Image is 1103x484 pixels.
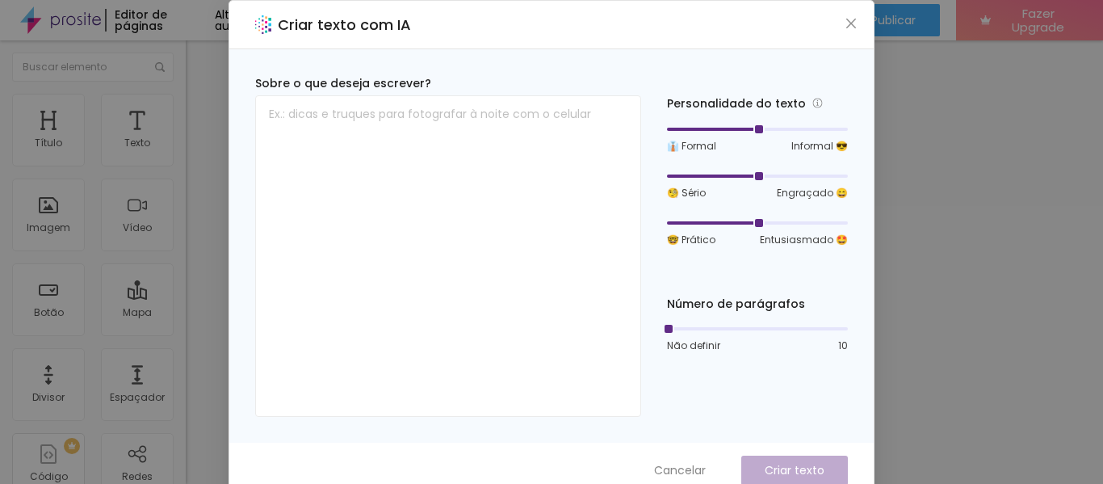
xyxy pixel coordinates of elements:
span: Informal 😎 [791,139,848,154]
div: Título [35,137,62,149]
span: Publicar [871,14,916,27]
img: Icone [155,62,165,72]
input: Buscar elemento [12,53,174,82]
span: 10 [838,339,848,353]
div: Texto [124,137,150,149]
div: Imagem [27,222,70,234]
div: Botão [34,307,64,318]
div: Editor de páginas [105,9,214,32]
div: Divisor [32,392,65,403]
div: Espaçador [110,392,165,403]
span: Não definir [667,339,720,353]
span: Fazer Upgrade [997,6,1079,35]
span: 🧐 Sério [667,186,706,200]
span: 👔 Formal [667,139,716,154]
span: Engraçado 😄 [777,186,848,200]
span: 🤓 Prático [667,233,715,247]
span: Entusiasmado 🤩 [760,233,848,247]
div: Vídeo [123,222,152,234]
span: Cancelar [654,462,706,479]
div: Alterações salvas automaticamente [215,9,413,32]
div: Mapa [123,307,152,318]
div: Sobre o que deseja escrever? [255,75,641,92]
iframe: Editor [186,40,1103,484]
div: Número de parágrafos [667,296,848,313]
button: Publicar [847,4,940,36]
div: Personalidade do texto [667,95,848,113]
